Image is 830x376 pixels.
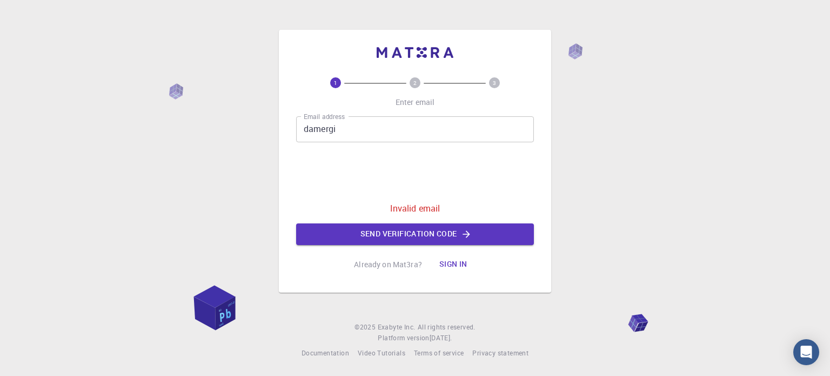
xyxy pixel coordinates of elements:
[302,348,349,359] a: Documentation
[414,348,464,357] span: Terms of service
[302,348,349,357] span: Documentation
[358,348,405,359] a: Video Tutorials
[390,202,440,215] p: Invalid email
[378,322,416,331] span: Exabyte Inc.
[430,333,452,342] span: [DATE] .
[354,322,377,333] span: © 2025
[418,322,476,333] span: All rights reserved.
[413,79,417,87] text: 2
[431,254,476,275] button: Sign in
[472,348,528,359] a: Privacy statement
[296,223,534,245] button: Send verification code
[430,333,452,344] a: [DATE].
[354,259,422,270] p: Already on Mat3ra?
[378,322,416,333] a: Exabyte Inc.
[414,348,464,359] a: Terms of service
[358,348,405,357] span: Video Tutorials
[378,333,429,344] span: Platform version
[472,348,528,357] span: Privacy statement
[304,112,345,121] label: Email address
[493,79,496,87] text: 3
[334,79,337,87] text: 1
[396,97,435,108] p: Enter email
[333,151,497,193] iframe: reCAPTCHA
[793,339,819,365] div: Open Intercom Messenger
